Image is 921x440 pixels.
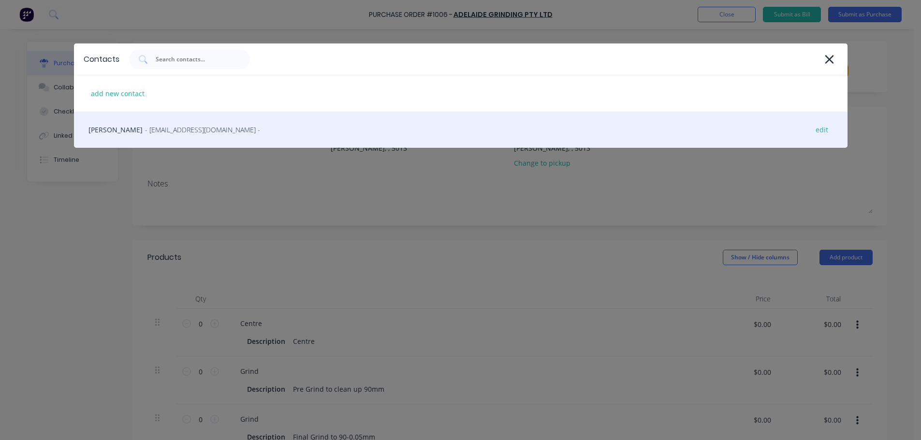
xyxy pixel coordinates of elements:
input: Search contacts... [155,55,235,64]
span: - [EMAIL_ADDRESS][DOMAIN_NAME] - [145,125,260,135]
div: Contacts [84,54,119,65]
div: edit [811,122,833,137]
div: [PERSON_NAME] [74,112,848,148]
div: add new contact [86,86,149,101]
